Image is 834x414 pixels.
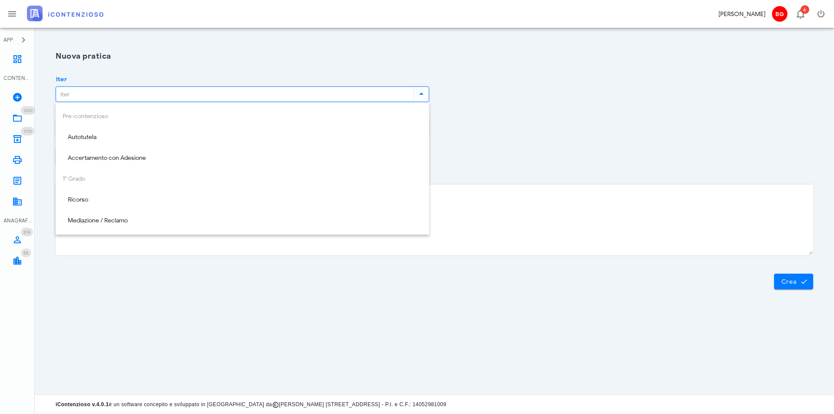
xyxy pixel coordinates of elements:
span: 1170 [23,129,32,134]
span: Distintivo [21,228,33,236]
h1: Nuova pratica [56,50,813,62]
span: 1042 [23,108,33,113]
label: Ricorrenti della pratica [53,109,126,118]
span: Crea [781,278,806,285]
div: CONTENZIOSO [3,74,31,82]
button: Crea [774,274,813,289]
img: logo-text-2x.png [27,6,103,21]
span: 55 [23,250,29,256]
div: Mediazione / Reclamo [63,217,422,225]
div: Accertamento con Adesione [63,155,422,162]
span: Distintivo [21,106,35,115]
button: BG [769,3,790,24]
div: [PERSON_NAME] [718,10,765,19]
input: Iter [56,87,412,102]
label: Note [53,173,71,182]
span: BG [772,6,788,22]
span: Distintivo [801,5,809,14]
div: ANAGRAFICA [3,217,31,225]
label: Iter [53,75,67,84]
div: Ricorso [63,196,422,204]
span: Distintivo [21,127,34,136]
div: Autotutela [63,134,422,141]
span: Distintivo [21,248,31,257]
span: 574 [23,229,30,235]
button: Distintivo [790,3,811,24]
strong: iContenzioso v.4.0.1 [56,401,109,407]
